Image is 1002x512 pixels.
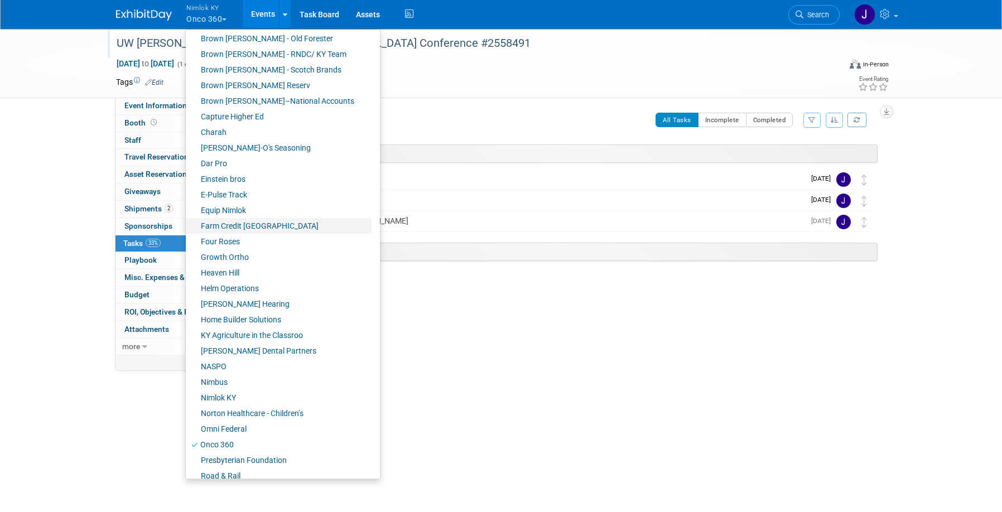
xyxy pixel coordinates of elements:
[186,46,372,62] a: Brown [PERSON_NAME] - RNDC/ KY Team
[186,421,372,437] a: Omni Federal
[746,113,793,127] button: Completed
[861,175,867,185] i: Move task
[847,113,866,127] a: Refresh
[116,76,163,88] td: Tags
[186,437,372,452] a: Onco 360
[850,60,861,69] img: Format-Inperson.png
[186,452,372,468] a: Presbyterian Foundation
[115,218,232,235] a: Sponsorships
[854,4,875,25] img: Jamie Dunn
[124,307,199,316] span: ROI, Objectives & ROO
[115,98,232,114] a: Event Information
[774,58,889,75] div: Event Format
[186,468,372,484] a: Road & Rail
[186,202,372,218] a: Equip Nimlok
[124,187,161,196] span: Giveaways
[146,239,161,247] span: 33%
[115,166,232,183] a: Asset Reservations2
[115,132,232,149] a: Staff
[788,5,840,25] a: Search
[124,136,141,144] span: Staff
[115,339,232,355] a: more
[186,312,372,327] a: Home Builder Solutions
[294,169,805,188] div: RTN to Nimlok
[186,234,372,249] a: Four Roses
[836,215,851,229] img: Jamie Dunn
[294,211,805,230] div: Ship Items to [PERSON_NAME]
[186,374,372,390] a: Nimbus
[165,204,173,212] span: 2
[186,249,372,265] a: Growth Ortho
[186,296,372,312] a: [PERSON_NAME] Hearing
[811,196,836,204] span: [DATE]
[698,113,746,127] button: Incomplete
[116,59,175,69] span: [DATE] [DATE]
[122,342,140,351] span: more
[186,171,372,187] a: Einstein bros
[123,239,161,248] span: Tasks
[656,113,698,127] button: All Tasks
[186,140,372,156] a: [PERSON_NAME]-O's Seasoning
[186,405,372,421] a: Norton Healthcare - Children’s
[186,281,372,296] a: Helm Operations
[140,59,151,68] span: to
[113,33,823,54] div: UW [PERSON_NAME] [MEDICAL_DATA] Fall [MEDICAL_DATA] Conference #2558491
[124,255,157,264] span: Playbook
[186,156,372,171] a: Dar Pro
[863,60,889,69] div: In-Person
[124,101,187,110] span: Event Information
[116,9,172,21] img: ExhibitDay
[186,62,372,78] a: Brown [PERSON_NAME] - Scotch Brands
[186,187,372,202] a: E-Pulse Track
[186,327,372,343] a: KY Agriculture in the Classroo
[115,252,232,269] a: Playbook
[250,243,878,261] div: Uncategorized
[124,204,173,213] span: Shipments
[294,190,805,209] div: Nimlok to Rep
[858,76,888,82] div: Event Rating
[803,11,829,19] span: Search
[811,175,836,182] span: [DATE]
[115,304,232,321] a: ROI, Objectives & ROO
[115,287,232,303] a: Budget
[176,61,196,68] span: (1 day)
[186,2,227,13] span: Nimlok KY
[250,144,878,163] div: Shipping
[115,201,232,218] a: Shipments2
[124,221,172,230] span: Sponsorships
[861,217,867,228] i: Move task
[145,79,163,86] a: Edit
[115,183,232,200] a: Giveaways
[186,93,372,109] a: Brown [PERSON_NAME]–National Accounts
[186,343,372,359] a: [PERSON_NAME] Dental Partners
[115,269,232,286] a: Misc. Expenses & Credits
[115,321,232,338] a: Attachments
[186,31,372,46] a: Brown [PERSON_NAME] - Old Forester
[124,170,202,178] span: Asset Reservations
[186,124,372,140] a: Charah
[836,194,851,208] img: Jamie Dunn
[148,118,159,127] span: Booth not reserved yet
[115,235,232,252] a: Tasks33%
[124,273,211,282] span: Misc. Expenses & Credits
[124,325,169,334] span: Attachments
[186,265,372,281] a: Heaven Hill
[861,196,867,206] i: Move task
[124,118,159,127] span: Booth
[186,359,372,374] a: NASPO
[811,217,836,225] span: [DATE]
[186,390,372,405] a: Nimlok KY
[115,149,232,166] a: Travel Reservations
[186,109,372,124] a: Capture Higher Ed
[836,172,851,187] img: Jamie Dunn
[186,218,372,234] a: Farm Credit [GEOGRAPHIC_DATA]
[124,152,192,161] span: Travel Reservations
[115,115,232,132] a: Booth
[124,290,150,299] span: Budget
[186,78,372,93] a: Brown [PERSON_NAME] Reserv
